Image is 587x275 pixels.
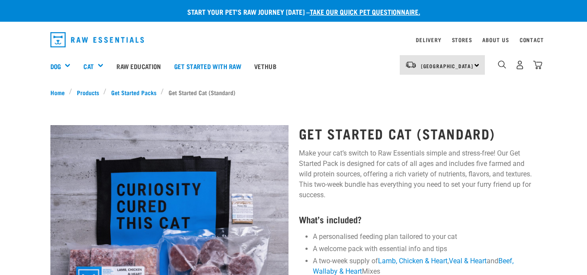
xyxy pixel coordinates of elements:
[378,257,448,265] a: Lamb, Chicken & Heart
[405,61,417,69] img: van-moving.png
[498,60,506,69] img: home-icon-1@2x.png
[248,49,283,83] a: Vethub
[106,88,161,97] a: Get Started Packs
[421,64,474,67] span: [GEOGRAPHIC_DATA]
[168,49,248,83] a: Get started with Raw
[452,38,472,41] a: Stores
[482,38,509,41] a: About Us
[50,88,70,97] a: Home
[50,88,537,97] nav: breadcrumbs
[313,244,537,254] li: A welcome pack with essential info and tips
[416,38,441,41] a: Delivery
[533,60,542,70] img: home-icon@2x.png
[299,126,537,141] h1: Get Started Cat (Standard)
[515,60,524,70] img: user.png
[449,257,487,265] a: Veal & Heart
[299,148,537,200] p: Make your cat’s switch to Raw Essentials simple and stress-free! Our Get Started Pack is designed...
[83,61,93,71] a: Cat
[50,61,61,71] a: Dog
[520,38,544,41] a: Contact
[110,49,167,83] a: Raw Education
[72,88,103,97] a: Products
[313,232,537,242] li: A personalised feeding plan tailored to your cat
[43,29,544,51] nav: dropdown navigation
[299,217,361,222] strong: What’s included?
[50,32,144,47] img: Raw Essentials Logo
[310,10,420,13] a: take our quick pet questionnaire.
